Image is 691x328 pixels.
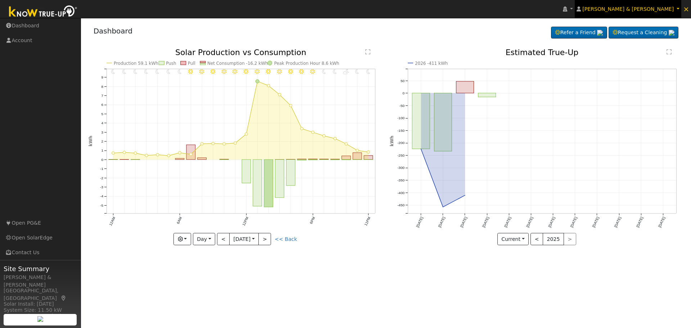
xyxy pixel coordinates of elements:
[133,69,137,74] i: 2AM - Clear
[108,216,116,226] text: 12AM
[217,233,230,245] button: <
[176,216,182,225] text: 6AM
[299,69,304,74] i: 5PM - Clear
[123,151,126,154] circle: onclick=""
[397,178,405,182] text: -350
[120,159,129,160] rect: onclick=""
[234,142,236,145] circle: onclick=""
[525,216,534,228] text: [DATE]
[267,84,270,87] circle: onclick=""
[636,216,644,228] text: [DATE]
[255,69,260,74] i: 1PM - Clear
[178,152,181,154] circle: onclick=""
[278,93,281,96] circle: onclick=""
[356,149,359,152] circle: onclick=""
[144,69,148,74] i: 3AM - Clear
[420,148,423,150] circle: onclick=""
[478,93,496,97] rect: onclick=""
[188,61,195,66] text: Pull
[434,93,452,152] rect: onclick=""
[101,94,103,98] text: 7
[438,216,446,228] text: [DATE]
[592,216,600,228] text: [DATE]
[482,216,490,228] text: [DATE]
[365,49,370,55] text: 
[415,216,424,228] text: [DATE]
[412,93,430,149] rect: onclick=""
[266,69,271,74] i: 2PM - Clear
[60,295,67,301] a: Map
[189,153,192,156] circle: onclick=""
[178,69,182,74] i: 6AM - Clear
[175,48,306,57] text: Solar Production vs Consumption
[342,159,351,160] rect: onclick=""
[355,69,359,74] i: 10PM - Clear
[397,116,405,120] text: -100
[167,154,170,157] circle: onclick=""
[530,233,543,245] button: <
[242,159,251,183] rect: onclick=""
[286,159,295,160] rect: onclick=""
[4,312,77,320] div: Storage Size: 20.0 kWh
[207,61,268,66] text: Net Consumption -16.2 kWh
[320,159,329,160] rect: onclick=""
[101,158,103,162] text: 0
[582,6,674,12] span: [PERSON_NAME] & [PERSON_NAME]
[331,159,340,160] rect: onclick=""
[145,154,148,157] circle: onclick=""
[155,69,159,74] i: 4AM - Clear
[101,75,103,79] text: 9
[397,141,405,145] text: -200
[460,216,468,228] text: [DATE]
[101,103,103,107] text: 6
[402,91,405,95] text: 0
[37,316,43,322] img: retrieve
[5,4,81,20] img: Know True-Up
[221,69,226,74] i: 10AM - Clear
[166,61,176,66] text: Push
[503,216,512,228] text: [DATE]
[367,151,370,154] circle: onclick=""
[232,69,238,74] i: 11AM - Clear
[322,69,326,74] i: 7PM - Clear
[111,69,115,74] i: 12AM - Clear
[658,216,666,228] text: [DATE]
[288,69,293,74] i: 4PM - Clear
[464,194,466,197] circle: onclick=""
[274,61,339,66] text: Peak Production Hour 8.6 kWh
[109,159,118,160] rect: onclick=""
[256,80,259,83] circle: onclick=""
[101,139,103,143] text: 2
[100,203,103,207] text: -5
[101,149,103,153] text: 1
[277,69,282,74] i: 3PM - Clear
[366,69,370,74] i: 11PM - Clear
[258,233,271,245] button: >
[364,156,373,159] rect: onclick=""
[667,49,672,55] text: 
[241,216,249,226] text: 12PM
[309,216,316,225] text: 6PM
[114,61,158,66] text: Production 59.1 kWh
[193,233,215,245] button: Day
[286,159,295,185] rect: onclick=""
[308,159,317,160] rect: onclick=""
[253,159,262,206] rect: onclick=""
[229,233,259,245] button: [DATE]
[197,158,206,159] rect: onclick=""
[543,233,564,245] button: 2025
[397,129,405,132] text: -150
[100,176,103,180] text: -2
[175,158,184,159] rect: onclick=""
[188,69,193,74] i: 7AM - Clear
[212,142,214,145] circle: onclick=""
[334,137,337,140] circle: onclick=""
[389,136,394,147] text: kWh
[112,152,114,154] circle: onclick=""
[310,69,315,74] i: 6PM - Clear
[4,300,77,308] div: Solar Install: [DATE]
[401,79,405,83] text: 50
[614,216,622,228] text: [DATE]
[300,127,303,130] circle: onclick=""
